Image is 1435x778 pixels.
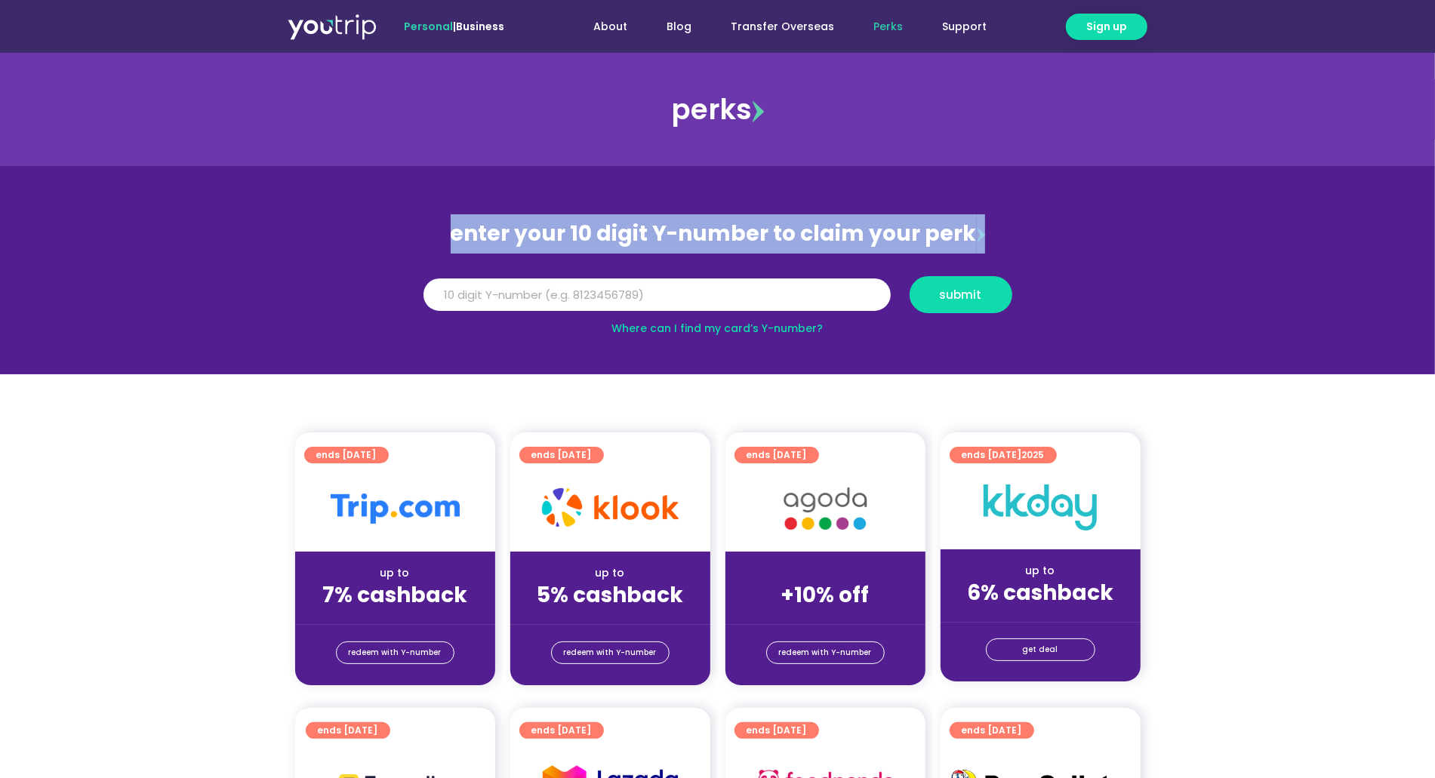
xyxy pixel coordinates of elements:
[522,565,698,581] div: up to
[519,447,604,463] a: ends [DATE]
[1022,448,1045,461] span: 2025
[349,642,442,663] span: redeem with Y-number
[416,214,1020,254] div: enter your 10 digit Y-number to claim your perk
[747,722,807,739] span: ends [DATE]
[1086,19,1127,35] span: Sign up
[734,722,819,739] a: ends [DATE]
[306,722,390,739] a: ends [DATE]
[336,641,454,664] a: redeem with Y-number
[574,13,648,41] a: About
[962,722,1022,739] span: ends [DATE]
[967,578,1113,607] strong: 6% cashback
[766,641,885,664] a: redeem with Y-number
[423,276,1012,324] form: Y Number
[855,13,923,41] a: Perks
[531,447,592,463] span: ends [DATE]
[950,722,1034,739] a: ends [DATE]
[531,722,592,739] span: ends [DATE]
[519,722,604,739] a: ends [DATE]
[307,565,483,581] div: up to
[404,19,504,34] span: |
[950,447,1057,463] a: ends [DATE]2025
[738,609,913,625] div: (for stays only)
[404,19,453,34] span: Personal
[1066,14,1147,40] a: Sign up
[545,13,1007,41] nav: Menu
[648,13,712,41] a: Blog
[318,722,378,739] span: ends [DATE]
[779,642,872,663] span: redeem with Y-number
[953,563,1129,579] div: up to
[564,642,657,663] span: redeem with Y-number
[304,447,389,463] a: ends [DATE]
[537,580,683,610] strong: 5% cashback
[322,580,467,610] strong: 7% cashback
[316,447,377,463] span: ends [DATE]
[522,609,698,625] div: (for stays only)
[712,13,855,41] a: Transfer Overseas
[1023,639,1058,660] span: get deal
[986,638,1095,661] a: get deal
[456,19,504,34] a: Business
[307,609,483,625] div: (for stays only)
[612,321,824,336] a: Where can I find my card’s Y-number?
[781,580,870,610] strong: +10% off
[962,447,1045,463] span: ends [DATE]
[811,565,839,580] span: up to
[734,447,819,463] a: ends [DATE]
[910,276,1012,313] button: submit
[923,13,1007,41] a: Support
[747,447,807,463] span: ends [DATE]
[423,278,891,312] input: 10 digit Y-number (e.g. 8123456789)
[551,641,670,664] a: redeem with Y-number
[940,289,982,300] span: submit
[953,607,1129,623] div: (for stays only)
